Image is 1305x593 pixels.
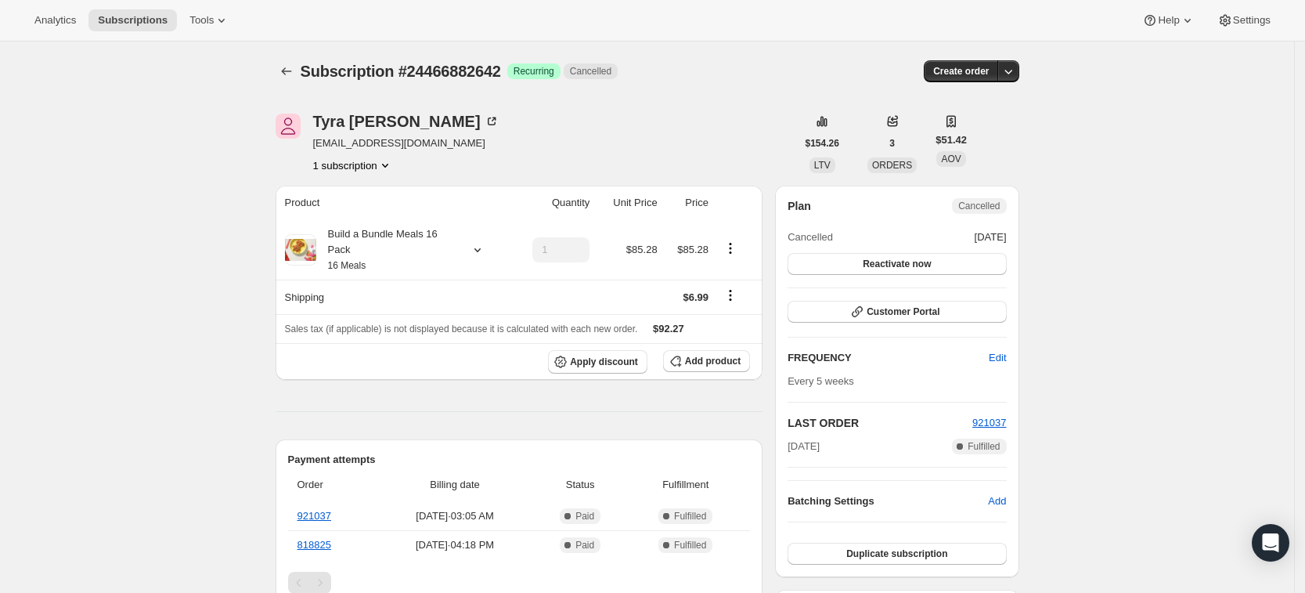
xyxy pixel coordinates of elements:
[180,9,239,31] button: Tools
[548,350,647,374] button: Apply discount
[788,253,1006,275] button: Reactivate now
[313,157,393,173] button: Product actions
[863,258,931,270] span: Reactivate now
[25,9,85,31] button: Analytics
[594,186,662,220] th: Unit Price
[88,9,177,31] button: Subscriptions
[380,508,530,524] span: [DATE] · 03:05 AM
[276,114,301,139] span: Tyra Bernal
[872,160,912,171] span: ORDERS
[989,350,1006,366] span: Edit
[674,539,706,551] span: Fulfilled
[539,477,621,493] span: Status
[788,230,833,245] span: Cancelled
[34,14,76,27] span: Analytics
[846,548,947,560] span: Duplicate subscription
[988,494,1006,509] span: Add
[685,355,741,367] span: Add product
[788,375,854,387] span: Every 5 weeks
[626,244,658,255] span: $85.28
[316,226,457,273] div: Build a Bundle Meals 16 Pack
[718,287,743,304] button: Shipping actions
[933,65,989,78] span: Create order
[788,494,988,509] h6: Batching Settings
[1252,524,1289,562] div: Open Intercom Messenger
[958,200,1000,212] span: Cancelled
[313,114,499,129] div: Tyra [PERSON_NAME]
[941,154,961,165] span: AOV
[276,60,297,82] button: Subscriptions
[514,65,554,78] span: Recurring
[806,137,839,150] span: $154.26
[288,468,376,502] th: Order
[788,350,989,366] h2: FREQUENCY
[663,350,750,372] button: Add product
[285,324,638,334] span: Sales tax (if applicable) is not displayed because it is calculated with each new order.
[972,417,1006,428] a: 921037
[301,63,501,80] span: Subscription #24466882642
[889,137,895,150] span: 3
[867,306,939,318] span: Customer Portal
[788,301,1006,323] button: Customer Portal
[788,415,972,431] h2: LAST ORDER
[313,136,499,151] span: [EMAIL_ADDRESS][DOMAIN_NAME]
[880,132,904,154] button: 3
[788,439,820,454] span: [DATE]
[575,510,594,522] span: Paid
[796,132,849,154] button: $154.26
[510,186,594,220] th: Quantity
[788,198,811,214] h2: Plan
[935,132,967,148] span: $51.42
[630,477,741,493] span: Fulfillment
[380,537,530,553] span: [DATE] · 04:18 PM
[189,14,214,27] span: Tools
[276,280,511,314] th: Shipping
[297,539,331,551] a: 818825
[814,160,831,171] span: LTV
[662,186,713,220] th: Price
[924,60,998,82] button: Create order
[674,510,706,522] span: Fulfilled
[683,291,708,303] span: $6.99
[968,440,1000,453] span: Fulfilled
[575,539,594,551] span: Paid
[979,489,1015,514] button: Add
[328,260,366,271] small: 16 Meals
[276,186,511,220] th: Product
[1208,9,1280,31] button: Settings
[788,543,1006,565] button: Duplicate subscription
[677,244,708,255] span: $85.28
[297,510,331,522] a: 921037
[1158,14,1179,27] span: Help
[972,415,1006,431] button: 921037
[98,14,168,27] span: Subscriptions
[653,323,684,334] span: $92.27
[1233,14,1271,27] span: Settings
[570,356,638,368] span: Apply discount
[975,230,1007,245] span: [DATE]
[979,345,1015,371] button: Edit
[718,240,743,257] button: Product actions
[570,65,611,78] span: Cancelled
[288,452,751,468] h2: Payment attempts
[1133,9,1204,31] button: Help
[380,477,530,493] span: Billing date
